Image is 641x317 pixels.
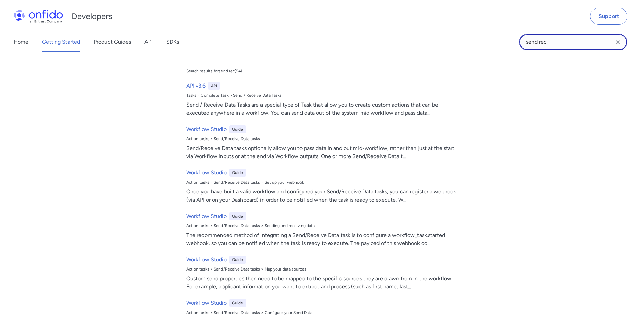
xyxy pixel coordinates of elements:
[208,82,220,90] div: API
[42,33,80,52] a: Getting Started
[186,144,460,161] div: Send/Receive Data tasks optionally allow you to pass data in and out mid-workflow, rather than ju...
[186,275,460,291] div: Custom send properties then need to be mapped to the specific sources they are drawn from in the ...
[183,209,463,250] a: Workflow StudioGuideAction tasks > Send/Receive Data tasks > Sending and receiving dataThe recomm...
[229,256,246,264] div: Guide
[229,212,246,220] div: Guide
[72,11,112,22] h1: Developers
[144,33,153,52] a: API
[14,10,63,23] img: Onfido Logo
[183,123,463,163] a: Workflow StudioGuideAction tasks > Send/Receive Data tasksSend/Receive Data tasks optionally allo...
[590,8,627,25] a: Support
[94,33,131,52] a: Product Guides
[166,33,179,52] a: SDKs
[229,299,246,307] div: Guide
[183,166,463,207] a: Workflow StudioGuideAction tasks > Send/Receive Data tasks > Set up your webhookOnce you have bui...
[229,125,246,133] div: Guide
[186,223,460,228] div: Action tasks > Send/Receive Data tasks > Sending and receiving data
[186,68,242,74] div: Search results for send rec ( 94 )
[186,136,460,142] div: Action tasks > Send/Receive Data tasks
[519,34,627,50] input: Onfido search input field
[186,266,460,272] div: Action tasks > Send/Receive Data tasks > Map your data sources
[186,188,460,204] div: Once you have built a valid workflow and configured your Send/Receive Data tasks, you can registe...
[186,93,460,98] div: Tasks > Complete Task > Send / Receive Data Tasks
[186,125,227,133] h6: Workflow Studio
[186,212,227,220] h6: Workflow Studio
[229,169,246,177] div: Guide
[186,256,227,264] h6: Workflow Studio
[14,33,28,52] a: Home
[186,82,206,90] h6: API v3.6
[186,180,460,185] div: Action tasks > Send/Receive Data tasks > Set up your webhook
[183,253,463,294] a: Workflow StudioGuideAction tasks > Send/Receive Data tasks > Map your data sourcesCustom send pro...
[186,101,460,117] div: Send / Receive Data Tasks are a special type of Task that allow you to create custom actions that...
[186,299,227,307] h6: Workflow Studio
[186,169,227,177] h6: Workflow Studio
[183,79,463,120] a: API v3.6APITasks > Complete Task > Send / Receive Data TasksSend / Receive Data Tasks are a speci...
[614,38,622,46] svg: Clear search field button
[186,231,460,247] div: The recommended method of integrating a Send/Receive Data task is to configure a workflow_task.st...
[186,310,460,315] div: Action tasks > Send/Receive Data tasks > Configure your Send Data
